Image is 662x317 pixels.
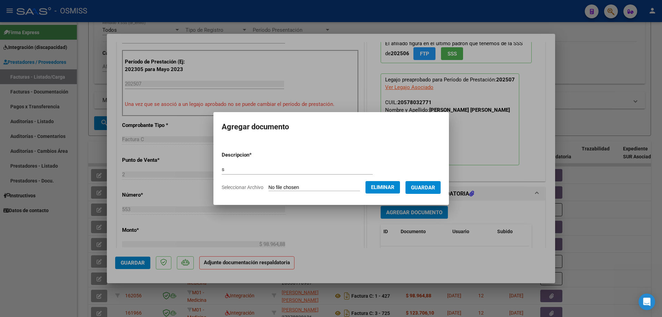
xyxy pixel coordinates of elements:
button: Eliminar [365,181,400,194]
span: Eliminar [371,184,394,190]
button: Guardar [405,181,441,194]
div: Open Intercom Messenger [639,294,655,310]
p: Descripcion [222,151,288,159]
span: Seleccionar Archivo [222,185,263,190]
span: Guardar [411,185,435,191]
h2: Agregar documento [222,120,441,133]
